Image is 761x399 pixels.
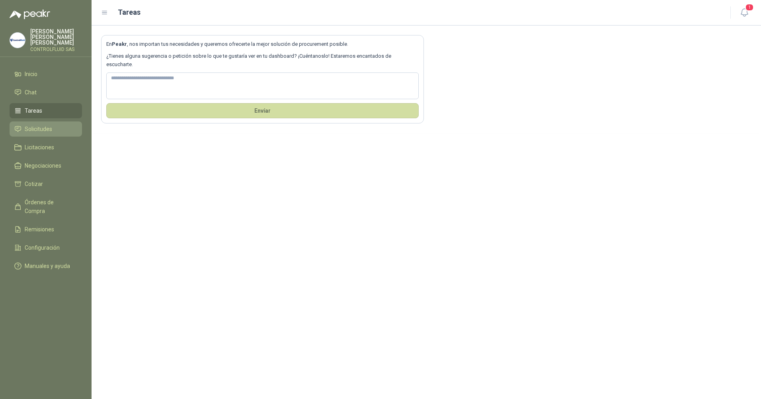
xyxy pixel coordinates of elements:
button: Envíar [106,103,419,118]
span: 1 [745,4,754,11]
span: Remisiones [25,225,54,234]
a: Órdenes de Compra [10,195,82,219]
span: Manuales y ayuda [25,262,70,270]
span: Negociaciones [25,161,61,170]
a: Configuración [10,240,82,255]
span: Inicio [25,70,37,78]
h1: Tareas [118,7,140,18]
a: Negociaciones [10,158,82,173]
p: CONTROLFLUID SAS [30,47,82,52]
button: 1 [737,6,751,20]
span: Licitaciones [25,143,54,152]
a: Licitaciones [10,140,82,155]
a: Remisiones [10,222,82,237]
span: Cotizar [25,180,43,188]
span: Órdenes de Compra [25,198,74,215]
a: Manuales y ayuda [10,258,82,274]
span: Chat [25,88,37,97]
a: Inicio [10,66,82,82]
span: Tareas [25,106,42,115]
img: Logo peakr [10,10,50,19]
span: Solicitudes [25,125,52,133]
a: Tareas [10,103,82,118]
a: Cotizar [10,176,82,192]
p: [PERSON_NAME] [PERSON_NAME] [PERSON_NAME] [30,29,82,45]
a: Chat [10,85,82,100]
b: Peakr [112,41,127,47]
p: ¿Tienes alguna sugerencia o petición sobre lo que te gustaría ver en tu dashboard? ¡Cuéntanoslo! ... [106,52,419,68]
img: Company Logo [10,33,25,48]
p: En , nos importan tus necesidades y queremos ofrecerte la mejor solución de procurement posible. [106,40,419,48]
a: Solicitudes [10,121,82,137]
span: Configuración [25,243,60,252]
